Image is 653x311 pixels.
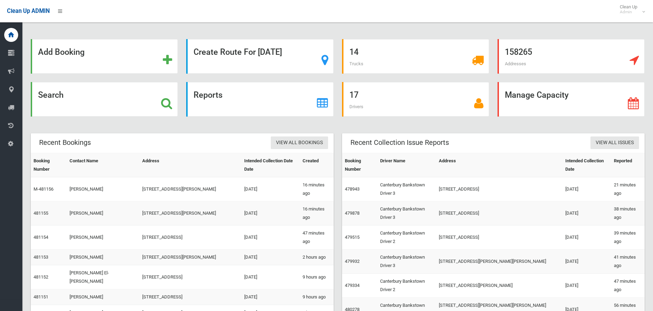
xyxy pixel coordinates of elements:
header: Recent Bookings [31,136,99,149]
th: Intended Collection Date [563,153,611,177]
td: [DATE] [563,201,611,225]
td: 9 hours ago [300,265,334,289]
a: Manage Capacity [498,82,645,117]
strong: Search [38,90,64,100]
a: Add Booking [31,39,178,74]
a: 14 Trucks [342,39,489,74]
td: [STREET_ADDRESS] [436,225,563,250]
strong: 158265 [505,47,532,57]
td: Canterbury Bankstown Driver 3 [377,250,436,274]
td: [DATE] [241,250,300,265]
td: [DATE] [241,225,300,250]
td: 41 minutes ago [611,250,645,274]
td: [STREET_ADDRESS][PERSON_NAME] [436,274,563,298]
td: 47 minutes ago [611,274,645,298]
a: M-481156 [34,186,53,192]
td: [DATE] [563,250,611,274]
td: [STREET_ADDRESS][PERSON_NAME] [139,177,242,201]
a: 479334 [345,283,360,288]
small: Admin [620,9,637,15]
a: 479878 [345,210,360,216]
a: 479932 [345,259,360,264]
td: [STREET_ADDRESS][PERSON_NAME][PERSON_NAME] [436,250,563,274]
td: [STREET_ADDRESS] [139,265,242,289]
span: Clean Up [616,4,644,15]
td: [STREET_ADDRESS] [436,201,563,225]
a: Search [31,82,178,117]
td: [PERSON_NAME] [67,177,139,201]
td: [PERSON_NAME] [67,250,139,265]
th: Booking Number [31,153,67,177]
td: Canterbury Bankstown Driver 2 [377,225,436,250]
td: 47 minutes ago [300,225,334,250]
a: Create Route For [DATE] [186,39,333,74]
a: Reports [186,82,333,117]
th: Created [300,153,334,177]
a: 17 Drivers [342,82,489,117]
a: 481155 [34,210,48,216]
td: [DATE] [241,201,300,225]
td: 2 hours ago [300,250,334,265]
strong: Create Route For [DATE] [194,47,282,57]
td: [STREET_ADDRESS][PERSON_NAME] [139,201,242,225]
span: Clean Up ADMIN [7,8,50,14]
td: 38 minutes ago [611,201,645,225]
header: Recent Collection Issue Reports [342,136,457,149]
a: View All Bookings [271,136,328,149]
td: [DATE] [563,177,611,201]
a: 481151 [34,294,48,299]
a: 158265 Addresses [498,39,645,74]
td: 16 minutes ago [300,177,334,201]
th: Contact Name [67,153,139,177]
a: 481152 [34,274,48,280]
span: Trucks [349,61,363,66]
td: [STREET_ADDRESS] [436,177,563,201]
th: Driver Name [377,153,436,177]
td: Canterbury Bankstown Driver 2 [377,274,436,298]
span: Drivers [349,104,363,109]
td: Canterbury Bankstown Driver 3 [377,201,436,225]
td: [PERSON_NAME] [67,289,139,305]
a: 479515 [345,235,360,240]
td: [STREET_ADDRESS] [139,289,242,305]
a: 478943 [345,186,360,192]
td: [PERSON_NAME] [67,201,139,225]
strong: 17 [349,90,358,100]
a: 481153 [34,254,48,260]
strong: Reports [194,90,223,100]
td: [PERSON_NAME] [67,225,139,250]
strong: 14 [349,47,358,57]
td: [STREET_ADDRESS][PERSON_NAME] [139,250,242,265]
td: [DATE] [241,265,300,289]
td: Canterbury Bankstown Driver 3 [377,177,436,201]
span: Addresses [505,61,526,66]
td: [DATE] [241,177,300,201]
td: [DATE] [563,225,611,250]
td: 16 minutes ago [300,201,334,225]
a: View All Issues [590,136,639,149]
strong: Manage Capacity [505,90,568,100]
th: Reported [611,153,645,177]
td: [PERSON_NAME] El-[PERSON_NAME] [67,265,139,289]
td: 9 hours ago [300,289,334,305]
td: [STREET_ADDRESS] [139,225,242,250]
strong: Add Booking [38,47,85,57]
th: Address [139,153,242,177]
td: 21 minutes ago [611,177,645,201]
td: [DATE] [563,274,611,298]
th: Booking Number [342,153,377,177]
td: [DATE] [241,289,300,305]
th: Intended Collection Date Date [241,153,300,177]
th: Address [436,153,563,177]
a: 481154 [34,235,48,240]
td: 39 minutes ago [611,225,645,250]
